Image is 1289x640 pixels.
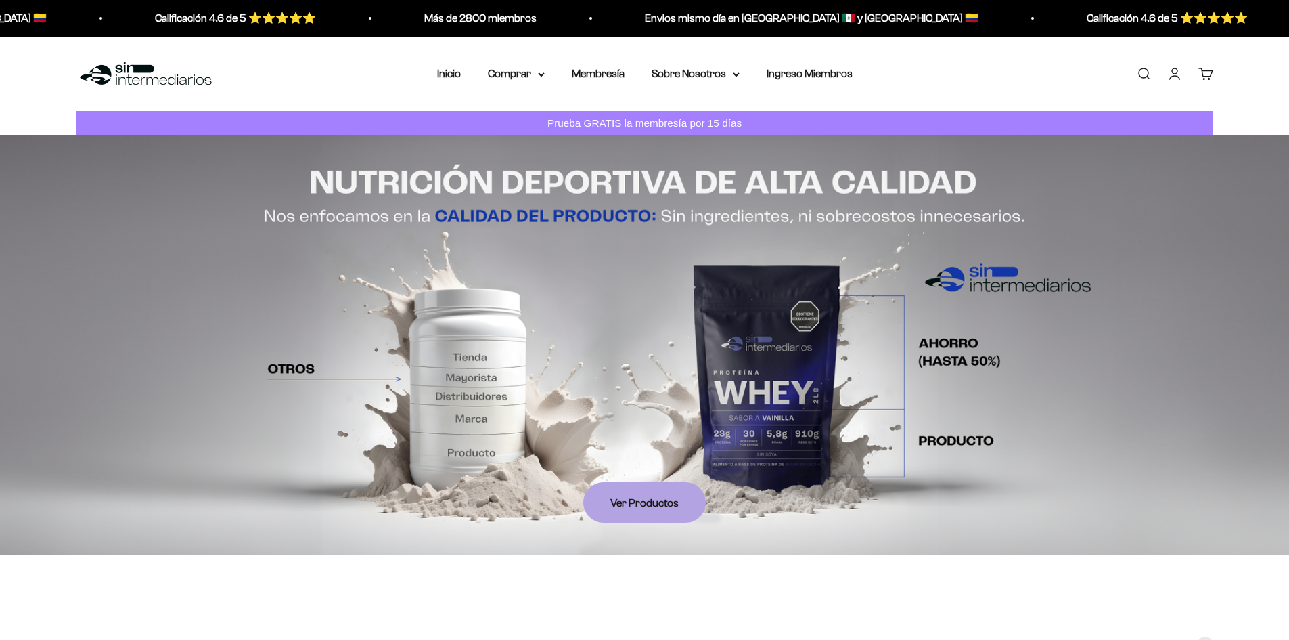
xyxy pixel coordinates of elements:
a: Membresía [572,68,625,79]
p: Más de 2800 miembros [390,9,502,27]
a: Ver Productos [583,482,706,523]
p: Calificación 4.6 de 5 ⭐️⭐️⭐️⭐️⭐️ [120,9,281,27]
p: Envios mismo día en [GEOGRAPHIC_DATA] 🇲🇽 y [GEOGRAPHIC_DATA] 🇨🇴 [610,9,944,27]
a: Ingreso Miembros [767,68,853,79]
a: Inicio [437,68,461,79]
summary: Sobre Nosotros [652,65,740,83]
p: Calificación 4.6 de 5 ⭐️⭐️⭐️⭐️⭐️ [1052,9,1213,27]
summary: Comprar [488,65,545,83]
p: Prueba GRATIS la membresía por 15 días [544,114,745,131]
a: Prueba GRATIS la membresía por 15 días [76,111,1213,135]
